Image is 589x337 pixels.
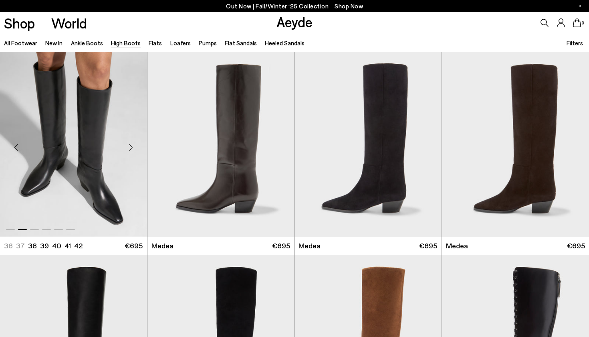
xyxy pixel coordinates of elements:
[4,136,28,160] div: Previous slide
[581,21,585,25] span: 0
[299,241,321,251] span: Medea
[419,241,437,251] span: €695
[4,241,80,251] ul: variant
[446,241,468,251] span: Medea
[226,1,363,11] p: Out Now | Fall/Winter ‘25 Collection
[71,39,103,47] a: Ankle Boots
[74,241,83,251] li: 42
[4,16,35,30] a: Shop
[28,241,37,251] li: 38
[170,39,191,47] a: Loafers
[276,13,313,30] a: Aeyde
[52,241,61,251] li: 40
[225,39,257,47] a: Flat Sandals
[147,237,294,255] a: Medea €695
[45,39,63,47] a: New In
[151,241,173,251] span: Medea
[65,241,71,251] li: 41
[51,16,87,30] a: World
[294,237,442,255] a: Medea €695
[119,136,143,160] div: Next slide
[147,52,294,237] img: Medea Knee-High Boots
[294,52,442,237] img: Medea Suede Knee-High Boots
[4,39,37,47] a: All Footwear
[199,39,217,47] a: Pumps
[40,241,49,251] li: 39
[335,2,363,10] span: Navigate to /collections/new-in
[567,39,583,47] span: Filters
[567,241,585,251] span: €695
[272,241,290,251] span: €695
[265,39,305,47] a: Heeled Sandals
[111,39,141,47] a: High Boots
[149,39,162,47] a: Flats
[125,241,143,251] span: €695
[573,18,581,27] a: 0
